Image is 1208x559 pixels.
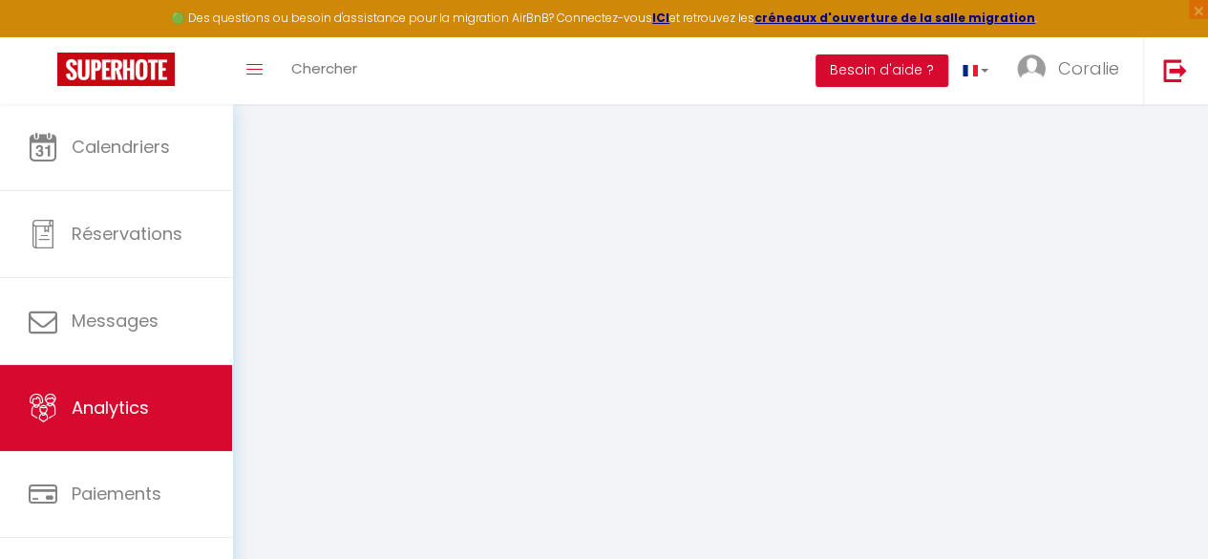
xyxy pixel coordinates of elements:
span: Messages [72,309,159,333]
span: Calendriers [72,135,170,159]
a: ICI [652,10,669,26]
a: Chercher [277,37,371,104]
img: ... [1017,54,1046,83]
span: Analytics [72,396,149,419]
span: Chercher [291,58,357,78]
span: Réservations [72,222,182,246]
img: logout [1163,58,1187,82]
a: ... Coralie [1003,37,1143,104]
span: Paiements [72,482,161,505]
a: créneaux d'ouverture de la salle migration [754,10,1035,26]
button: Besoin d'aide ? [816,54,948,87]
img: Super Booking [57,53,175,86]
span: Coralie [1058,56,1119,80]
